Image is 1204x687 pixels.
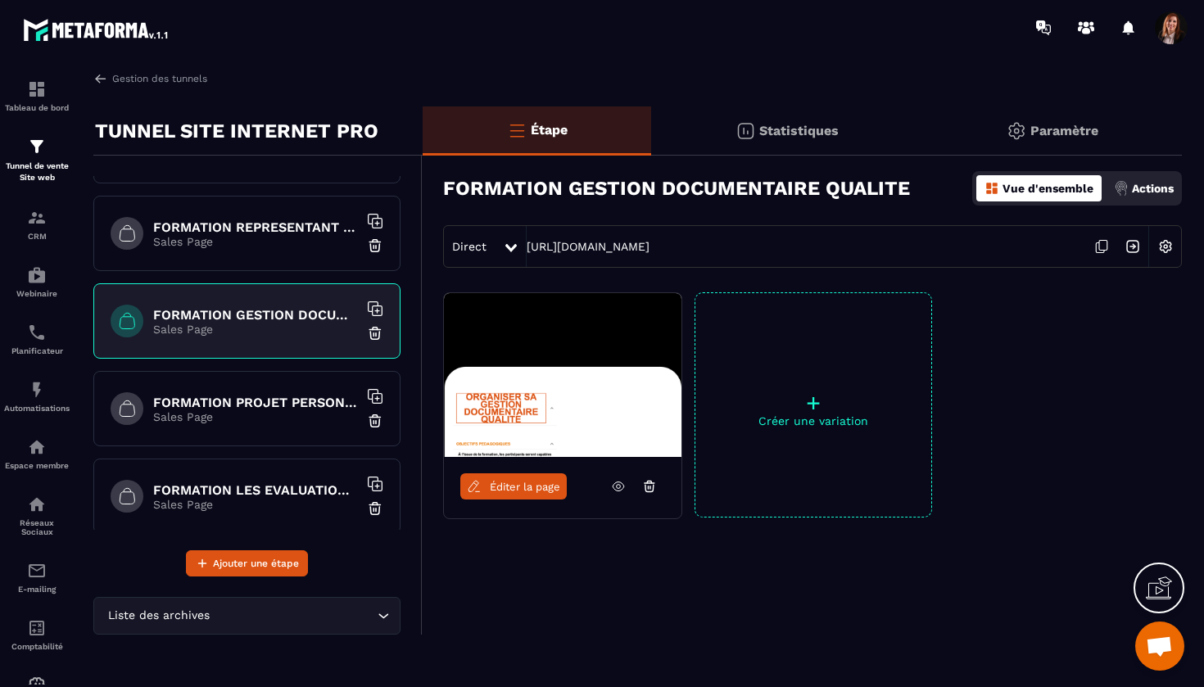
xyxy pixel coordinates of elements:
[1135,621,1184,671] a: Ouvrir le chat
[695,391,931,414] p: +
[4,103,70,112] p: Tableau de bord
[984,181,999,196] img: dashboard-orange.40269519.svg
[4,289,70,298] p: Webinaire
[153,482,358,498] h6: FORMATION LES EVALUATIONS EN SANTE
[452,240,487,253] span: Direct
[153,219,358,235] h6: FORMATION REPRESENTANT AU CVS
[4,253,70,310] a: automationsautomationsWebinaire
[93,71,207,86] a: Gestion des tunnels
[95,115,378,147] p: TUNNEL SITE INTERNET PRO
[27,495,47,514] img: social-network
[1150,231,1181,262] img: setting-w.858f3a88.svg
[27,380,47,400] img: automations
[153,307,358,323] h6: FORMATION GESTION DOCUMENTAIRE QUALITE
[4,425,70,482] a: automationsautomationsEspace membre
[1114,181,1129,196] img: actions.d6e523a2.png
[27,137,47,156] img: formation
[1007,121,1026,141] img: setting-gr.5f69749f.svg
[93,597,401,635] div: Search for option
[93,71,108,86] img: arrow
[1117,231,1148,262] img: arrow-next.bcc2205e.svg
[736,121,755,141] img: stats.20deebd0.svg
[531,122,568,138] p: Étape
[695,414,931,427] p: Créer une variation
[27,561,47,581] img: email
[4,368,70,425] a: automationsautomationsAutomatisations
[27,437,47,457] img: automations
[1030,123,1098,138] p: Paramètre
[213,607,373,625] input: Search for option
[153,323,358,336] p: Sales Page
[490,481,560,493] span: Éditer la page
[367,325,383,341] img: trash
[4,196,70,253] a: formationformationCRM
[153,235,358,248] p: Sales Page
[27,265,47,285] img: automations
[4,482,70,549] a: social-networksocial-networkRéseaux Sociaux
[153,395,358,410] h6: FORMATION PROJET PERSONNALISE
[507,120,527,140] img: bars-o.4a397970.svg
[4,549,70,606] a: emailemailE-mailing
[4,585,70,594] p: E-mailing
[153,410,358,423] p: Sales Page
[27,79,47,99] img: formation
[4,310,70,368] a: schedulerschedulerPlanificateur
[4,160,70,183] p: Tunnel de vente Site web
[4,232,70,241] p: CRM
[4,67,70,124] a: formationformationTableau de bord
[4,404,70,413] p: Automatisations
[4,461,70,470] p: Espace membre
[4,518,70,536] p: Réseaux Sociaux
[186,550,308,576] button: Ajouter une étape
[153,498,358,511] p: Sales Page
[4,606,70,663] a: accountantaccountantComptabilité
[527,240,650,253] a: [URL][DOMAIN_NAME]
[4,346,70,355] p: Planificateur
[1003,182,1093,195] p: Vue d'ensemble
[444,293,681,457] img: image
[27,208,47,228] img: formation
[4,124,70,196] a: formationformationTunnel de vente Site web
[23,15,170,44] img: logo
[1132,182,1174,195] p: Actions
[367,500,383,517] img: trash
[443,177,910,200] h3: FORMATION GESTION DOCUMENTAIRE QUALITE
[27,323,47,342] img: scheduler
[4,642,70,651] p: Comptabilité
[367,413,383,429] img: trash
[460,473,567,499] a: Éditer la page
[104,607,213,625] span: Liste des archives
[213,555,299,572] span: Ajouter une étape
[759,123,839,138] p: Statistiques
[27,618,47,638] img: accountant
[367,237,383,254] img: trash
